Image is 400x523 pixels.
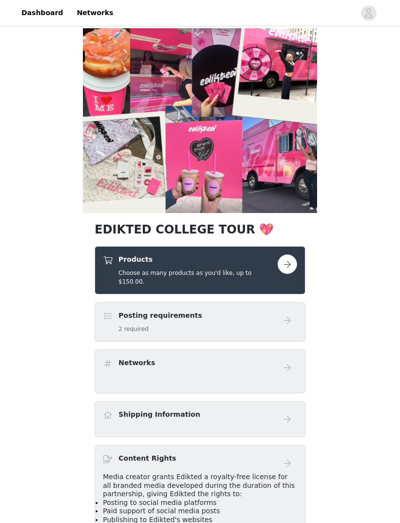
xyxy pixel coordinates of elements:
[119,325,202,333] h5: 2 required
[103,499,217,506] span: Posting to social media platforms
[83,28,317,213] img: campaign image
[71,2,119,24] a: Networks
[119,409,200,420] h4: Shipping Information
[95,401,305,437] div: Shipping Information
[103,473,295,498] span: Media creator grants Edikted a royalty-free license for all branded media developed during the du...
[95,246,305,294] div: Products
[16,2,69,24] a: Dashboard
[364,5,373,21] div: avatar
[119,358,155,368] h4: Networks
[119,310,202,321] h4: Posting requirements
[95,302,305,342] div: Posting requirements
[103,507,220,515] span: Paid support of social media posts
[95,349,305,393] div: Networks
[119,269,278,286] h5: Choose as many products as you'd like, up to $150.00.
[119,254,278,265] h4: Products
[119,453,176,464] h4: Content Rights
[95,221,305,238] h1: EDIKTED COLLEGE TOUR 💖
